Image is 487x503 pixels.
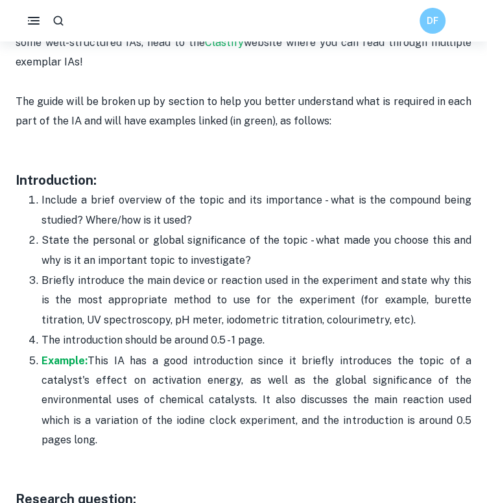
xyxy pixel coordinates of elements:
p: Briefly introduce the main device or reaction used in the experiment and state why this is the mo... [42,271,471,330]
h6: DF [425,14,440,28]
p: The introduction should be around 0.5 - 1 page. [42,331,471,350]
button: DF [420,8,445,34]
p: Include a brief overview of the topic and its importance - what is the compound being studied? Wh... [42,191,471,230]
p: State the personal or global significance of the topic - what made you choose this and why is it ... [42,231,471,270]
p: This IA has a good introduction since it briefly introduces the topic of a catalyst's effect on a... [42,351,471,450]
a: Clastify [205,36,244,49]
p: The guide will be broken up by section to help you better understand what is required in each par... [16,92,471,132]
a: Example: [42,355,88,367]
h3: Introduction: [16,170,471,190]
